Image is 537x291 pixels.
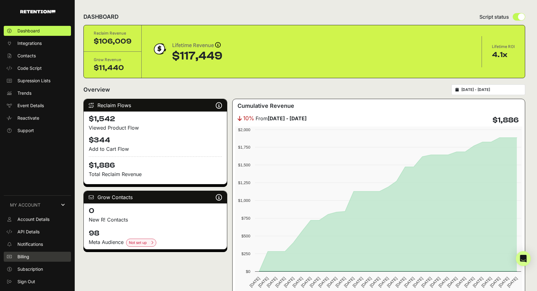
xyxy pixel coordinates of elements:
div: $106,009 [94,36,131,46]
a: Sign Out [4,277,71,287]
text: [DATE] [412,276,424,288]
text: $1,750 [238,145,250,150]
a: MY ACCOUNT [4,195,71,214]
text: [DATE] [395,276,407,288]
span: Subscription [17,266,43,272]
span: Reactivate [17,115,39,121]
text: [DATE] [326,276,338,288]
a: Event Details [4,101,71,111]
div: Lifetime Revenue [172,41,222,50]
text: [DATE] [429,276,441,288]
a: Dashboard [4,26,71,36]
a: Subscription [4,264,71,274]
img: dollar-coin-05c43ed7efb7bc0c12610022525b4bbbb207c7efeef5aecc26f025e68dcafac9.png [152,41,167,57]
a: Account Details [4,214,71,224]
div: Grow Contacts [84,191,227,203]
text: [DATE] [343,276,355,288]
text: [DATE] [309,276,321,288]
strong: [DATE] - [DATE] [268,115,307,122]
span: Contacts [17,53,36,59]
a: Code Script [4,63,71,73]
a: Support [4,126,71,136]
text: $1,500 [238,163,250,167]
a: Reactivate [4,113,71,123]
h4: $1,542 [89,114,222,124]
h4: 0 [89,206,222,216]
span: Account Details [17,216,49,222]
text: [DATE] [386,276,398,288]
span: Notifications [17,241,43,247]
div: Viewed Product Flow [89,124,222,131]
div: 4.1x [492,50,515,60]
span: Dashboard [17,28,40,34]
div: $117,449 [172,50,222,62]
text: [DATE] [292,276,304,288]
text: [DATE] [481,276,493,288]
text: [DATE] [498,276,510,288]
text: [DATE] [249,276,261,288]
text: [DATE] [378,276,390,288]
a: Billing [4,252,71,262]
span: Supression Lists [17,78,50,84]
text: $0 [246,269,250,274]
text: [DATE] [369,276,381,288]
h3: Cumulative Revenue [238,102,294,110]
div: Lifetime ROI [492,44,515,50]
text: [DATE] [463,276,475,288]
div: Meta Audience [89,238,222,247]
div: Reclaim Revenue [94,30,131,36]
a: Notifications [4,239,71,249]
text: $2,000 [238,127,250,132]
text: $250 [242,251,250,256]
span: Billing [17,254,29,260]
h2: Overview [83,85,110,94]
a: API Details [4,227,71,237]
span: From [256,115,307,122]
span: Support [17,127,34,134]
span: Integrations [17,40,42,46]
h2: DASHBOARD [83,12,119,21]
text: [DATE] [489,276,501,288]
div: Reclaim Flows [84,99,227,112]
p: Total Reclaim Revenue [89,170,222,178]
div: Add to Cart Flow [89,145,222,153]
text: [DATE] [300,276,312,288]
a: Contacts [4,51,71,61]
h4: $1,886 [89,156,222,170]
span: API Details [17,229,40,235]
div: Grow Revenue [94,57,131,63]
text: $1,250 [238,180,250,185]
text: $1,000 [238,198,250,203]
text: $500 [242,234,250,238]
span: 10% [243,114,254,123]
a: Supression Lists [4,76,71,86]
text: [DATE] [352,276,364,288]
text: [DATE] [275,276,287,288]
text: [DATE] [283,276,295,288]
span: Trends [17,90,31,96]
p: New R! Contacts [89,216,222,223]
text: [DATE] [335,276,347,288]
span: Sign Out [17,279,35,285]
text: [DATE] [318,276,330,288]
text: [DATE] [360,276,373,288]
text: [DATE] [438,276,450,288]
span: Code Script [17,65,42,71]
text: $750 [242,216,250,221]
span: MY ACCOUNT [10,202,40,208]
text: [DATE] [472,276,484,288]
a: Integrations [4,38,71,48]
text: [DATE] [506,276,518,288]
span: Event Details [17,103,44,109]
h4: $344 [89,135,222,145]
img: Retention.com [20,10,55,13]
text: [DATE] [257,276,270,288]
text: [DATE] [446,276,458,288]
text: [DATE] [403,276,415,288]
h4: 98 [89,228,222,238]
text: [DATE] [266,276,278,288]
span: Script status [479,13,509,21]
div: $11,440 [94,63,131,73]
div: Open Intercom Messenger [516,251,531,266]
a: Trends [4,88,71,98]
